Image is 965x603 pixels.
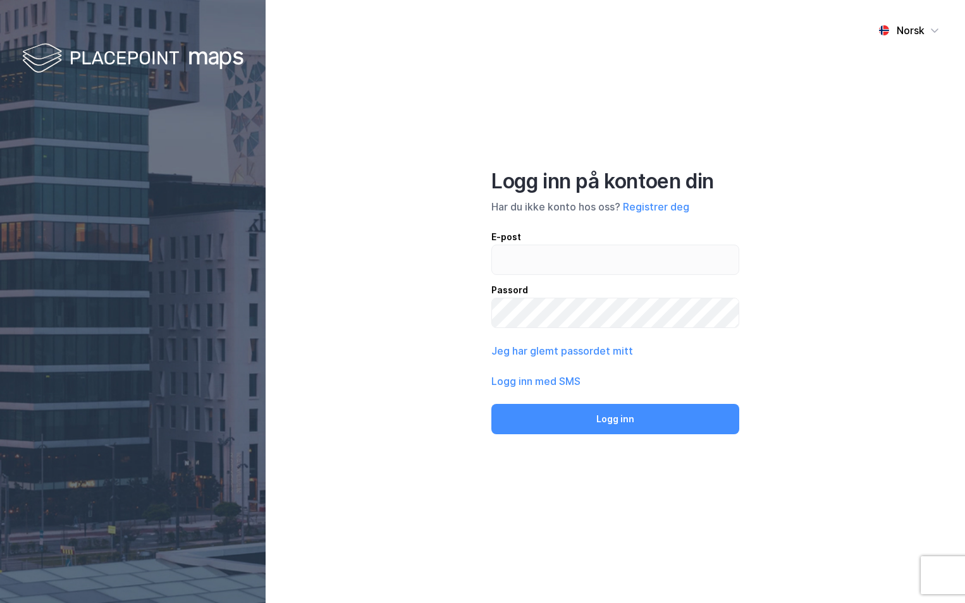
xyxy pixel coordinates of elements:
[491,199,739,214] div: Har du ikke konto hos oss?
[491,374,581,389] button: Logg inn med SMS
[491,343,633,358] button: Jeg har glemt passordet mitt
[491,283,739,298] div: Passord
[623,199,689,214] button: Registrer deg
[22,40,243,78] img: logo-white.f07954bde2210d2a523dddb988cd2aa7.svg
[491,169,739,194] div: Logg inn på kontoen din
[897,23,925,38] div: Norsk
[491,229,739,245] div: E-post
[491,404,739,434] button: Logg inn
